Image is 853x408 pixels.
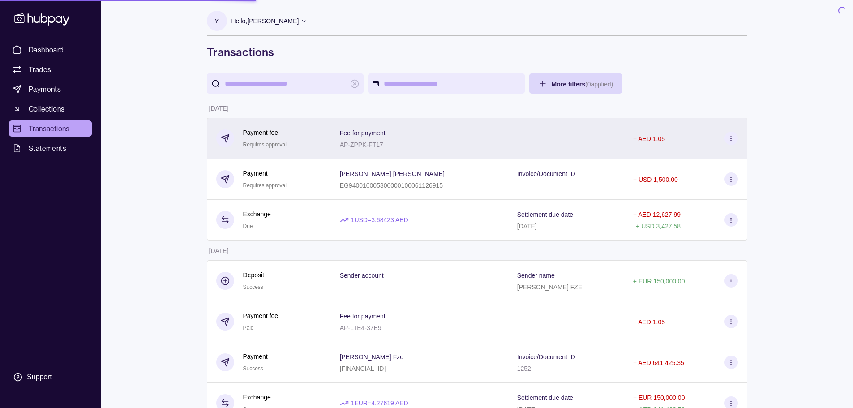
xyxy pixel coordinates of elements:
[351,398,408,408] p: 1 EUR = 4.27619 AED
[517,394,573,401] p: Settlement due date
[552,81,613,88] span: More filters
[29,64,51,75] span: Trades
[9,61,92,77] a: Trades
[209,247,229,254] p: [DATE]
[243,182,287,189] span: Requires approval
[29,143,66,154] span: Statements
[225,73,346,94] input: search
[9,140,92,156] a: Statements
[243,223,253,229] span: Due
[633,278,685,285] p: + EUR 150,000.00
[340,353,403,361] p: [PERSON_NAME] Fze
[214,16,219,26] p: Y
[340,365,386,372] p: [FINANCIAL_ID]
[243,352,268,361] p: Payment
[633,135,665,142] p: − AED 1.05
[351,215,408,225] p: 1 USD = 3.68423 AED
[340,313,386,320] p: Fee for payment
[340,141,383,148] p: AP-ZPPK-FT17
[243,284,263,290] span: Success
[633,359,684,366] p: − AED 641,425.35
[633,318,665,326] p: − AED 1.05
[243,270,264,280] p: Deposit
[633,211,681,218] p: − AED 12,627.99
[9,42,92,58] a: Dashboard
[9,81,92,97] a: Payments
[243,128,287,137] p: Payment fee
[231,16,299,26] p: Hello, [PERSON_NAME]
[529,73,622,94] button: More filters(0applied)
[9,368,92,387] a: Support
[209,105,229,112] p: [DATE]
[633,394,685,401] p: − EUR 150,000.00
[9,120,92,137] a: Transactions
[243,168,287,178] p: Payment
[243,142,287,148] span: Requires approval
[517,272,555,279] p: Sender name
[517,365,531,372] p: 1252
[517,170,575,177] p: Invoice/Document ID
[243,392,271,402] p: Exchange
[243,325,254,331] span: Paid
[9,101,92,117] a: Collections
[29,44,64,55] span: Dashboard
[243,311,279,321] p: Payment fee
[340,182,443,189] p: EG940010005300000100061126915
[636,223,681,230] p: + USD 3,427.58
[633,176,678,183] p: − USD 1,500.00
[27,372,52,382] div: Support
[29,84,61,94] span: Payments
[29,123,70,134] span: Transactions
[517,223,537,230] p: [DATE]
[517,283,582,291] p: [PERSON_NAME] FZE
[517,211,573,218] p: Settlement due date
[340,324,381,331] p: AP-LTE4-37E9
[243,209,271,219] p: Exchange
[340,129,386,137] p: Fee for payment
[517,353,575,361] p: Invoice/Document ID
[243,365,263,372] span: Success
[340,170,445,177] p: [PERSON_NAME] [PERSON_NAME]
[585,81,613,88] p: ( 0 applied)
[517,182,521,189] p: –
[340,272,384,279] p: Sender account
[340,283,343,291] p: –
[29,103,64,114] span: Collections
[207,45,747,59] h1: Transactions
